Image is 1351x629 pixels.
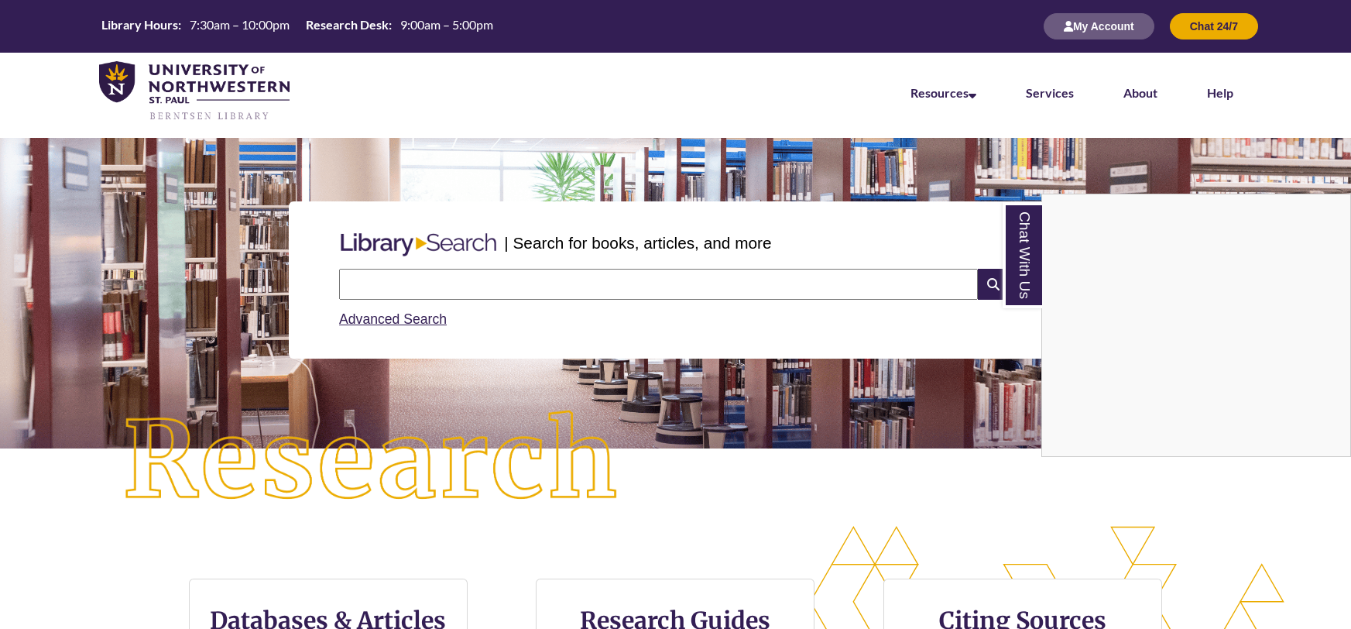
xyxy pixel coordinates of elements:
img: UNWSP Library Logo [99,61,290,122]
a: Services [1026,85,1074,100]
a: Help [1207,85,1233,100]
a: Chat With Us [1003,202,1042,308]
a: About [1123,85,1157,100]
div: Chat With Us [1041,194,1351,457]
iframe: Chat Widget [1042,194,1350,456]
a: Resources [910,85,976,100]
